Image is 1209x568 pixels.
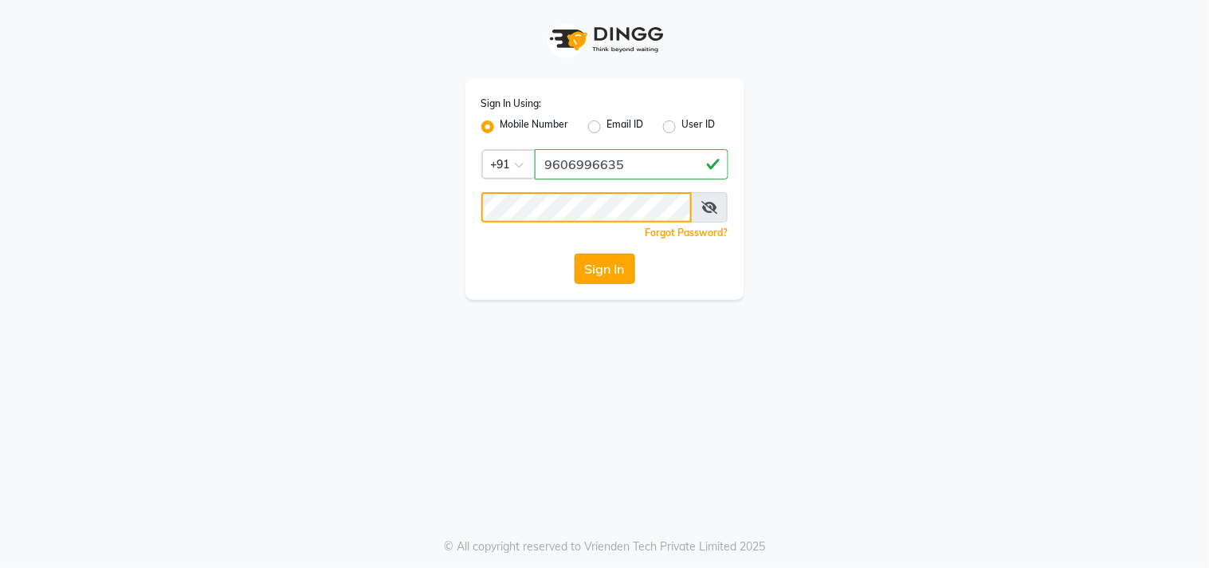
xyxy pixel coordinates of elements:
button: Sign In [575,254,635,284]
input: Username [481,192,693,223]
label: Email ID [607,117,644,136]
label: User ID [682,117,716,136]
a: Forgot Password? [646,227,728,239]
input: Username [535,149,728,179]
label: Sign In Using: [481,97,542,111]
img: logo1.svg [541,16,669,63]
label: Mobile Number [500,117,569,136]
